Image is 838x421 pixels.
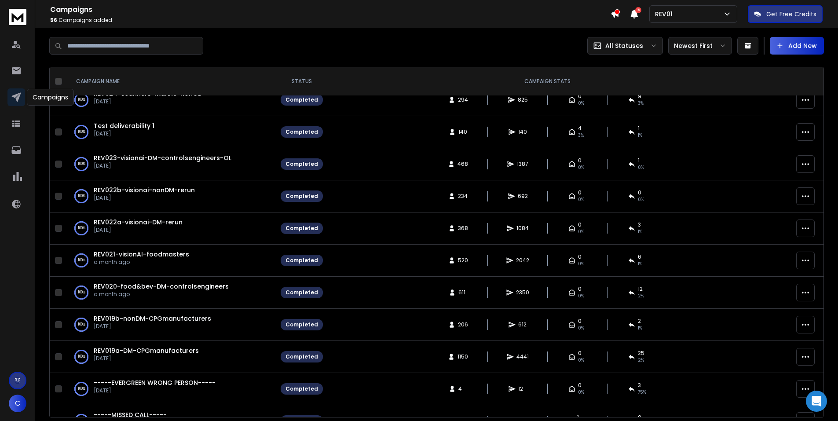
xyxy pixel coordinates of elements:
[94,410,167,419] a: -----MISSED CALL-----
[638,350,644,357] span: 25
[638,93,641,100] span: 9
[458,321,468,328] span: 206
[50,16,57,24] span: 56
[638,293,644,300] span: 2 %
[285,257,318,264] div: Completed
[94,355,199,362] p: [DATE]
[578,357,584,364] span: 0%
[285,289,318,296] div: Completed
[457,161,468,168] span: 468
[78,352,85,361] p: 100 %
[78,320,85,329] p: 100 %
[94,98,201,105] p: [DATE]
[94,314,211,323] a: REV019b-nonDM-CPGmanufacturers
[27,89,74,106] div: Campaigns
[766,10,816,18] p: Get Free Credits
[635,7,641,13] span: 5
[94,387,216,394] p: [DATE]
[94,282,229,291] span: REV020-food&bev-DM-controlsengineers
[578,286,582,293] span: 0
[638,382,641,389] span: 3
[458,289,467,296] span: 611
[516,225,529,232] span: 1084
[578,325,584,332] span: 0%
[66,341,275,373] td: 100%REV019a-DM-CPGmanufacturers[DATE]
[638,286,643,293] span: 12
[638,196,644,203] span: 0 %
[458,225,468,232] span: 368
[285,353,318,360] div: Completed
[94,291,229,298] p: a month ago
[638,100,644,107] span: 3 %
[578,260,584,267] span: 0%
[78,384,85,393] p: 100 %
[66,116,275,148] td: 100%Test deliverability 1[DATE]
[578,253,582,260] span: 0
[578,228,584,235] span: 0%
[66,212,275,245] td: 100%REV022a-visionai-DM-rerun[DATE]
[458,385,467,392] span: 4
[518,193,528,200] span: 692
[285,161,318,168] div: Completed
[285,385,318,392] div: Completed
[94,218,183,227] a: REV022a-visionai-DM-rerun
[578,125,582,132] span: 4
[518,321,527,328] span: 612
[66,373,275,405] td: 100%-----EVERGREEN WRONG PERSON-----[DATE]
[748,5,823,23] button: Get Free Credits
[578,132,584,139] span: 3 %
[94,162,231,169] p: [DATE]
[516,257,529,264] span: 2042
[50,4,611,15] h1: Campaigns
[94,346,199,355] span: REV019a-DM-CPGmanufacturers
[517,161,528,168] span: 1387
[638,189,641,196] span: 0
[94,130,154,137] p: [DATE]
[78,192,85,201] p: 100 %
[638,325,642,332] span: 1 %
[638,228,642,235] span: 1 %
[518,128,527,135] span: 140
[94,259,189,266] p: a month ago
[9,395,26,412] button: C
[66,309,275,341] td: 100%REV019b-nonDM-CPGmanufacturers[DATE]
[78,160,85,168] p: 100 %
[578,382,582,389] span: 0
[578,318,582,325] span: 0
[328,67,766,96] th: CAMPAIGN STATS
[66,67,275,96] th: CAMPAIGN NAME
[578,157,582,164] span: 0
[655,10,676,18] p: REV01
[806,391,827,412] div: Open Intercom Messenger
[94,378,216,387] a: -----EVERGREEN WRONG PERSON-----
[605,41,643,50] p: All Statuses
[285,128,318,135] div: Completed
[285,225,318,232] div: Completed
[577,414,579,421] span: 1
[578,164,584,171] span: 0%
[458,128,467,135] span: 140
[66,148,275,180] td: 100%REV023-visionai-DM-controlsengineers-OL[DATE]
[94,323,211,330] p: [DATE]
[668,37,732,55] button: Newest First
[285,321,318,328] div: Completed
[638,357,644,364] span: 2 %
[578,196,584,203] span: 0%
[78,224,85,233] p: 100 %
[638,125,640,132] span: 1
[638,318,641,325] span: 2
[578,100,584,107] span: 0%
[78,95,85,104] p: 100 %
[458,257,468,264] span: 520
[518,385,527,392] span: 12
[457,353,468,360] span: 1150
[94,227,183,234] p: [DATE]
[66,180,275,212] td: 100%REV022b-visionai-nonDM-rerun[DATE]
[458,193,468,200] span: 234
[94,154,231,162] a: REV023-visionai-DM-controlsengineers-OL
[285,193,318,200] div: Completed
